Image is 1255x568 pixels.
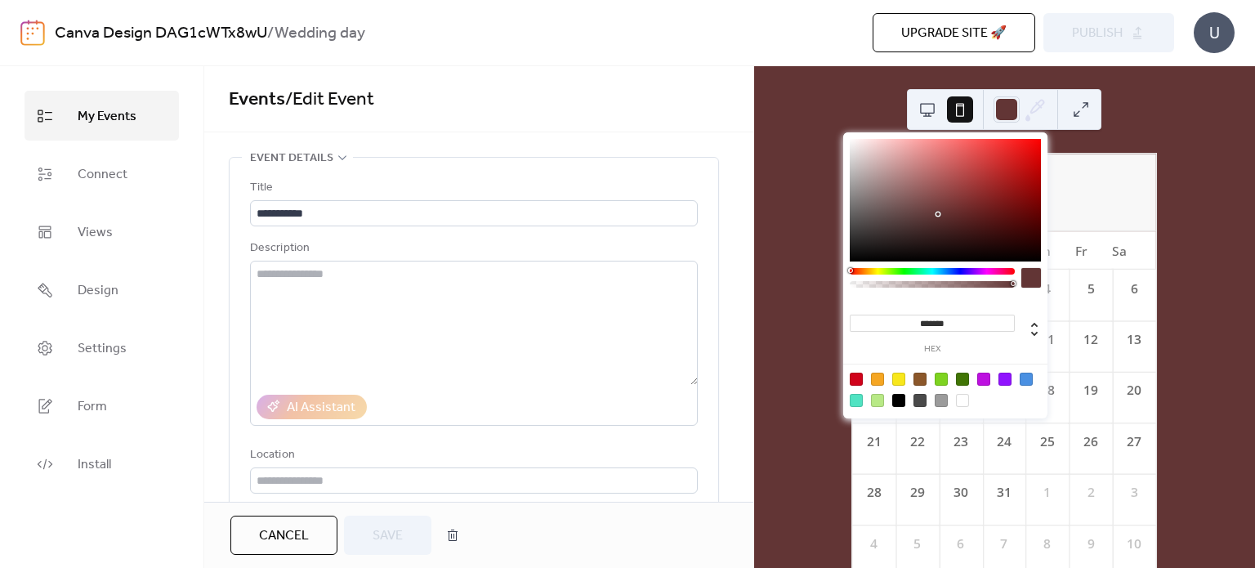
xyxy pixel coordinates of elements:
a: Install [25,439,179,489]
a: Settings [25,323,179,373]
div: 6 [951,534,970,553]
div: 4 [864,534,883,553]
b: Wedding day [275,18,365,49]
div: 12 [1082,330,1101,349]
div: 13 [1125,330,1144,349]
div: #BD10E0 [977,373,990,386]
label: hex [850,345,1015,354]
a: My Events [25,91,179,141]
div: #F5A623 [871,373,884,386]
span: Upgrade site 🚀 [901,24,1007,43]
div: #50E3C2 [850,394,863,407]
div: 30 [951,483,970,502]
div: 20 [1125,382,1144,400]
div: #FFFFFF [956,394,969,407]
div: #B8E986 [871,394,884,407]
button: Cancel [230,516,337,555]
div: #4A4A4A [913,394,927,407]
div: #D0021B [850,373,863,386]
div: 23 [951,432,970,451]
span: Views [78,220,113,245]
span: Design [78,278,118,303]
div: 26 [1082,432,1101,451]
a: Connect [25,149,179,199]
a: Events [229,82,285,118]
div: 11 [1038,330,1057,349]
div: U [1194,12,1235,53]
div: 9 [1082,534,1101,553]
div: 21 [864,432,883,451]
div: #9B9B9B [935,394,948,407]
div: #9013FE [998,373,1012,386]
div: Sa [1101,231,1139,270]
div: 3 [1125,483,1144,502]
div: 8 [1038,534,1057,553]
span: Settings [78,336,127,361]
div: 19 [1082,382,1101,400]
div: 4 [1038,280,1057,298]
div: 6 [1125,280,1144,298]
span: Install [78,452,111,477]
div: 22 [908,432,927,451]
div: Title [250,178,694,198]
a: Design [25,265,179,315]
div: 18 [1038,382,1057,400]
div: Fr [1062,231,1101,270]
div: #4A90E2 [1020,373,1033,386]
div: 5 [908,534,927,553]
div: Location [250,445,694,465]
div: Description [250,239,694,258]
a: Canva Design DAG1cWTx8wU [55,18,267,49]
div: 25 [1038,432,1057,451]
div: 5 [1082,280,1101,298]
div: 2 [1082,483,1101,502]
div: 31 [995,483,1014,502]
div: #000000 [892,394,905,407]
span: Event details [250,149,333,168]
div: #417505 [956,373,969,386]
div: 1 [1038,483,1057,502]
a: Views [25,207,179,257]
span: Cancel [259,526,309,546]
div: 28 [864,483,883,502]
span: Form [78,394,107,419]
div: 24 [995,432,1014,451]
a: Form [25,381,179,431]
button: Upgrade site 🚀 [873,13,1035,52]
div: #7ED321 [935,373,948,386]
span: / Edit Event [285,82,374,118]
div: 10 [1125,534,1144,553]
span: Connect [78,162,127,187]
div: 29 [908,483,927,502]
div: #8B572A [913,373,927,386]
b: / [267,18,275,49]
img: logo [20,20,45,46]
div: 27 [1125,432,1144,451]
span: My Events [78,104,136,129]
div: 7 [995,534,1014,553]
div: #F8E71C [892,373,905,386]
